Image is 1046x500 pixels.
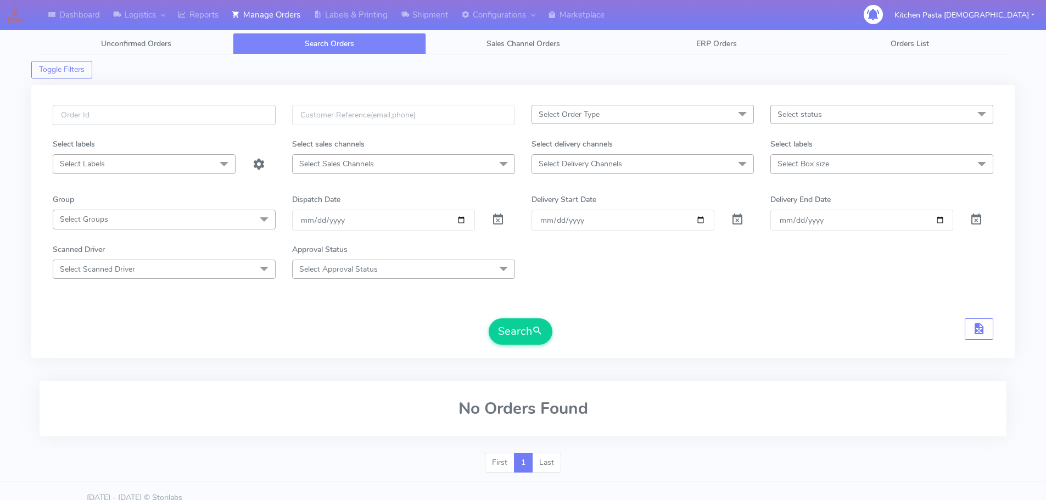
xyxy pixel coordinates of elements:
[292,105,515,125] input: Customer Reference(email,phone)
[696,38,737,49] span: ERP Orders
[292,138,365,150] label: Select sales channels
[770,194,831,205] label: Delivery End Date
[40,33,1006,54] ul: Tabs
[292,194,340,205] label: Dispatch Date
[539,109,600,120] span: Select Order Type
[777,159,829,169] span: Select Box size
[299,159,374,169] span: Select Sales Channels
[53,400,993,418] h2: No Orders Found
[514,453,533,473] a: 1
[532,138,613,150] label: Select delivery channels
[60,264,135,274] span: Select Scanned Driver
[489,318,552,345] button: Search
[532,194,596,205] label: Delivery Start Date
[31,61,92,78] button: Toggle Filters
[53,138,95,150] label: Select labels
[53,244,105,255] label: Scanned Driver
[60,214,108,224] span: Select Groups
[292,244,348,255] label: Approval Status
[53,194,74,205] label: Group
[53,105,276,125] input: Order Id
[60,159,105,169] span: Select Labels
[305,38,354,49] span: Search Orders
[886,4,1043,26] button: Kitchen Pasta [DEMOGRAPHIC_DATA]
[299,264,378,274] span: Select Approval Status
[539,159,622,169] span: Select Delivery Channels
[777,109,822,120] span: Select status
[486,38,560,49] span: Sales Channel Orders
[891,38,929,49] span: Orders List
[101,38,171,49] span: Unconfirmed Orders
[770,138,813,150] label: Select labels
